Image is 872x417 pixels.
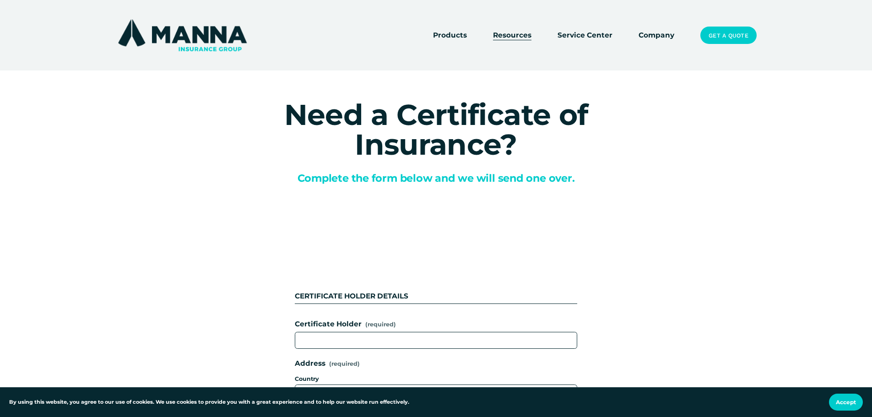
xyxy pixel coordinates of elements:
span: Products [433,30,467,41]
button: Accept [829,394,863,411]
a: folder dropdown [493,29,531,42]
a: Service Center [558,29,612,42]
a: Company [639,29,674,42]
a: folder dropdown [433,29,467,42]
h1: Need a Certificate of Insurance? [223,100,649,159]
span: Address [295,358,325,369]
span: (required) [365,320,396,329]
span: Accept [836,399,856,406]
span: Complete the form below and we will send one over. [298,172,575,184]
div: CERTIFICATE HOLDER DETAILS [295,291,577,304]
span: Resources [493,30,531,41]
img: Manna Insurance Group [116,17,249,53]
select: Country [295,385,577,401]
a: Get a Quote [700,27,756,44]
p: By using this website, you agree to our use of cookies. We use cookies to provide you with a grea... [9,398,409,406]
span: (required) [329,361,360,367]
span: Certificate Holder [295,319,362,330]
div: Country [295,373,577,385]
